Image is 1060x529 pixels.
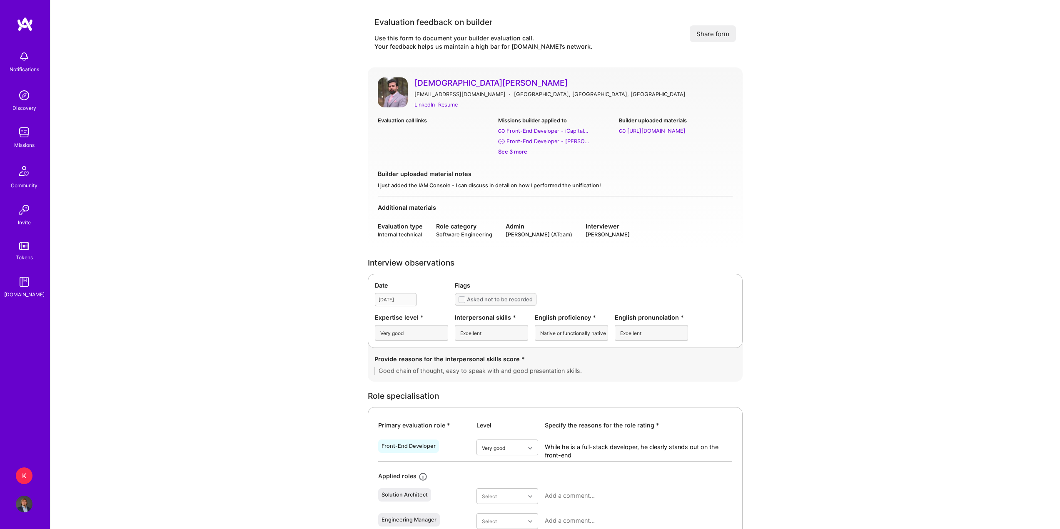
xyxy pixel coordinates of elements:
[467,295,533,304] div: Asked not to be recorded
[506,231,572,238] div: [PERSON_NAME] (ATeam)
[545,421,732,430] div: Specify the reasons for the role rating *
[19,242,29,250] img: tokens
[375,281,448,290] div: Date
[17,17,33,32] img: logo
[14,496,35,512] a: User Avatar
[11,181,37,190] div: Community
[514,90,686,99] div: [GEOGRAPHIC_DATA], [GEOGRAPHIC_DATA], [GEOGRAPHIC_DATA]
[378,181,733,189] div: I just added the IAM Console - I can discuss in detail on how I performed the unification!
[586,222,630,231] div: Interviewer
[438,100,458,109] a: Resume
[378,421,470,430] div: Primary evaluation role *
[528,446,532,450] i: icon Chevron
[619,127,733,135] a: [URL][DOMAIN_NAME]
[378,231,423,238] div: Internal technical
[378,222,423,231] div: Evaluation type
[368,392,743,400] div: Role specialisation
[374,34,592,51] div: Use this form to document your builder evaluation call. Your feedback helps us maintain a high ba...
[627,127,686,135] div: https://us-east-1.console.aws.amazon.com/iam/home?region=us-east-1#/home
[482,492,497,501] div: Select
[506,127,590,135] div: Front-End Developer - iCapital: Build and maintain RESTful API
[498,138,505,145] i: Front-End Developer - Morgan & Morgan: Building an internal portal for healthcare providers
[368,258,743,267] div: Interview observations
[455,313,528,322] div: Interpersonal skills *
[506,222,572,231] div: Admin
[378,77,408,109] a: User Avatar
[436,231,492,238] div: Software Engineering
[498,127,612,135] a: Front-End Developer - iCapital: Build and maintain RESTful API
[14,467,35,484] a: K
[476,421,538,430] div: Level
[382,443,436,450] div: Front-End Developer
[414,100,435,109] a: LinkedIn
[16,273,32,290] img: guide book
[378,472,417,481] div: Applied roles
[16,201,32,218] img: Invite
[378,77,408,107] img: User Avatar
[16,48,32,65] img: bell
[378,169,733,178] div: Builder uploaded material notes
[498,137,612,146] a: Front-End Developer - [PERSON_NAME] & [PERSON_NAME]: Building an internal portal for healthcare p...
[545,443,732,459] textarea: While he is a full-stack developer, he clearly stands out on the front-end
[455,281,736,290] div: Flags
[374,355,736,363] div: Provide reasons for the interpersonal skills score *
[4,290,45,299] div: [DOMAIN_NAME]
[16,124,32,141] img: teamwork
[16,496,32,512] img: User Avatar
[498,116,612,125] div: Missions builder applied to
[12,104,36,112] div: Discovery
[16,87,32,104] img: discovery
[18,218,31,227] div: Invite
[498,128,505,134] i: Front-End Developer - iCapital: Build and maintain RESTful API
[528,494,532,499] i: icon Chevron
[528,519,532,524] i: icon Chevron
[14,141,35,149] div: Missions
[382,492,428,498] div: Solution Architect
[615,313,688,322] div: English pronunciation *
[586,231,630,238] div: [PERSON_NAME]
[418,472,428,482] i: icon Info
[16,467,32,484] div: K
[414,90,506,99] div: [EMAIL_ADDRESS][DOMAIN_NAME]
[482,443,505,452] div: Very good
[506,137,590,146] div: Front-End Developer - Morgan & Morgan: Building an internal portal for healthcare providers
[482,517,497,526] div: Select
[619,128,626,134] i: https://us-east-1.console.aws.amazon.com/iam/home?region=us-east-1#/home
[14,161,34,181] img: Community
[378,203,733,212] div: Additional materials
[509,90,511,99] div: ·
[619,116,733,125] div: Builder uploaded materials
[16,253,33,262] div: Tokens
[10,65,39,74] div: Notifications
[690,25,736,42] button: Share form
[375,313,448,322] div: Expertise level *
[382,517,436,523] div: Engineering Manager
[498,147,612,156] div: See 3 more
[374,367,736,375] textarea: Good chain of thought, easy to speak with and good presentation skills.
[374,17,592,27] div: Evaluation feedback on builder
[535,313,608,322] div: English proficiency *
[436,222,492,231] div: Role category
[414,77,733,88] a: [DEMOGRAPHIC_DATA][PERSON_NAME]
[378,116,491,125] div: Evaluation call links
